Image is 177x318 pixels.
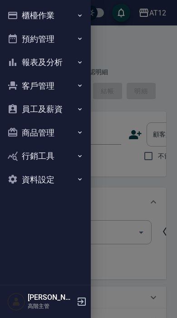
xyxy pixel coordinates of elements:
[4,121,87,145] button: 商品管理
[4,74,87,98] button: 客戶管理
[28,293,74,302] h5: [PERSON_NAME]
[28,302,74,310] p: 高階主管
[4,144,87,168] button: 行銷工具
[4,168,87,192] button: 資料設定
[4,50,87,74] button: 報表及分析
[4,97,87,121] button: 員工及薪資
[4,27,87,51] button: 預約管理
[4,4,87,27] button: 櫃檯作業
[7,293,25,311] img: Person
